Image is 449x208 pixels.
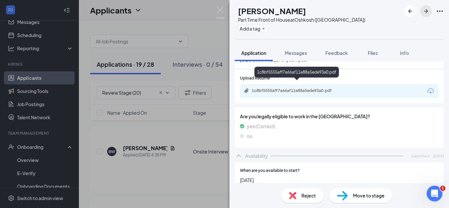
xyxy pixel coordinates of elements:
span: Messages [285,50,307,56]
svg: Plus [262,27,266,31]
svg: ArrowLeftNew [406,7,414,15]
div: Availability [245,152,268,159]
span: Files [368,50,378,56]
iframe: Intercom live chat [427,186,442,201]
span: Reject [301,192,316,199]
svg: Download [427,87,435,95]
span: [DATE] [240,176,438,184]
span: When are you available to start? [240,168,300,174]
svg: ChevronUp [235,152,243,160]
span: Info [400,50,409,56]
button: ArrowRight [420,5,432,17]
span: yes (Correct) [247,123,275,130]
svg: Paperclip [244,88,249,93]
span: no [247,132,252,140]
span: [DATE] [433,153,444,159]
h1: [PERSON_NAME] [238,5,306,16]
span: Submitted: [411,153,430,159]
button: PlusAdd a tag [238,25,267,32]
button: ArrowLeftNew [404,5,416,17]
span: Feedback [325,50,348,56]
svg: Ellipses [436,7,444,15]
span: 1 [440,186,445,191]
div: 1c8bf5555aff7a66af11e88a5ede93a0.pdf [252,88,344,93]
span: Upload Resume [240,75,270,81]
div: Part Time Front of House at Oshkosh ([GEOGRAPHIC_DATA]) [238,16,365,23]
span: Application [241,50,266,56]
div: 1c8bf5555aff7a66af11e88a5ede93a0.pdf [254,67,339,78]
svg: ArrowRight [422,7,430,15]
span: Move to stage [353,192,385,199]
a: Paperclip1c8bf5555aff7a66af11e88a5ede93a0.pdf [244,88,350,94]
span: Are you legally eligible to work in the [GEOGRAPHIC_DATA]? [240,113,438,120]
